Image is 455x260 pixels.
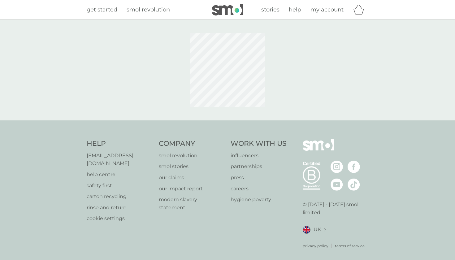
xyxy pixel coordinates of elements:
[159,139,225,149] h4: Company
[314,226,321,234] span: UK
[289,6,301,13] span: help
[87,204,153,212] a: rinse and return
[353,3,368,16] div: basket
[324,228,326,232] img: select a new location
[310,6,344,13] span: my account
[303,243,328,249] a: privacy policy
[231,162,287,171] a: partnerships
[87,152,153,167] a: [EMAIL_ADDRESS][DOMAIN_NAME]
[348,161,360,173] img: visit the smol Facebook page
[159,162,225,171] a: smol stories
[127,6,170,13] span: smol revolution
[331,178,343,191] img: visit the smol Youtube page
[231,152,287,160] a: influencers
[87,193,153,201] a: carton recycling
[348,178,360,191] img: visit the smol Tiktok page
[303,139,334,160] img: smol
[231,174,287,182] a: press
[87,5,117,14] a: get started
[127,5,170,14] a: smol revolution
[289,5,301,14] a: help
[87,214,153,223] a: cookie settings
[303,226,310,234] img: UK flag
[87,171,153,179] a: help centre
[159,174,225,182] a: our claims
[261,5,279,14] a: stories
[87,6,117,13] span: get started
[303,201,369,216] p: © [DATE] - [DATE] smol limited
[87,182,153,190] a: safety first
[231,196,287,204] a: hygiene poverty
[231,139,287,149] h4: Work With Us
[231,185,287,193] a: careers
[159,185,225,193] a: our impact report
[159,196,225,211] a: modern slavery statement
[261,6,279,13] span: stories
[331,161,343,173] img: visit the smol Instagram page
[159,152,225,160] a: smol revolution
[87,139,153,149] h4: Help
[310,5,344,14] a: my account
[212,4,243,15] img: smol
[335,243,365,249] a: terms of service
